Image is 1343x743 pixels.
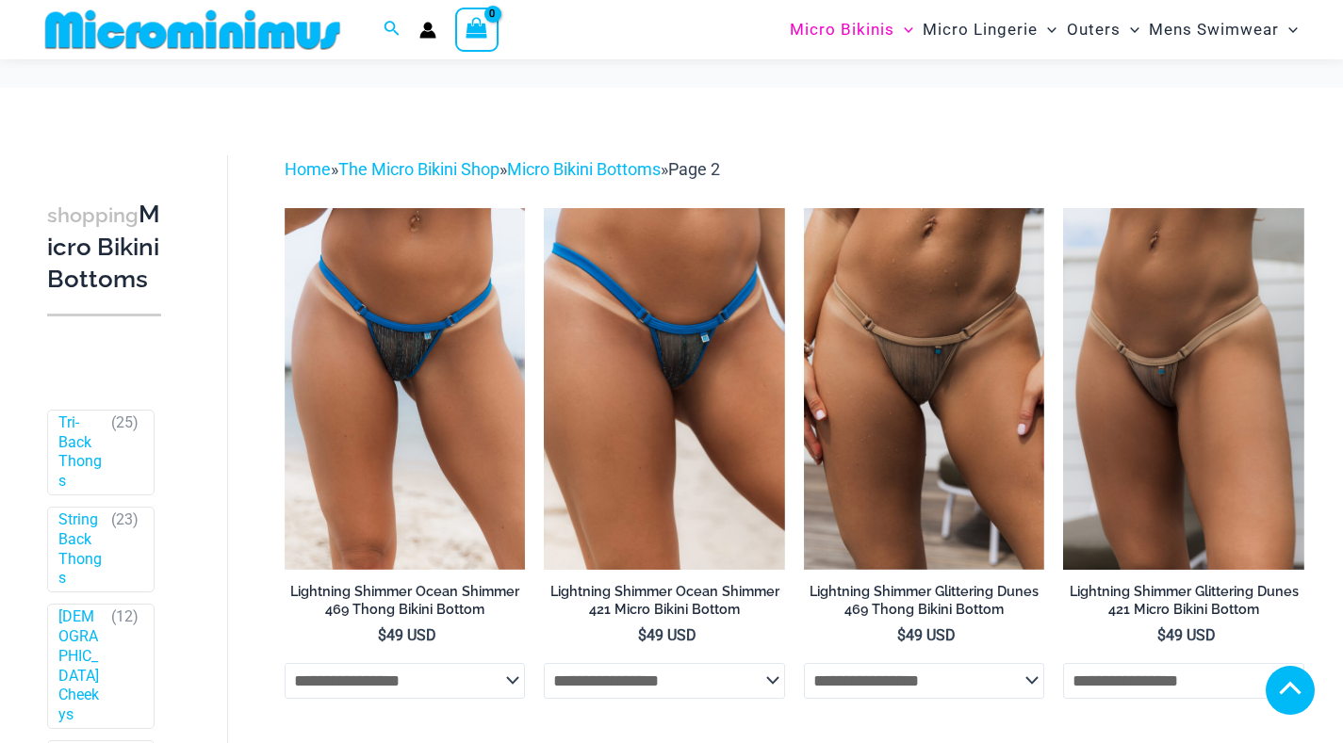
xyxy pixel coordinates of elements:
[1144,6,1302,54] a: Mens SwimwearMenu ToggleMenu Toggle
[544,583,785,618] h2: Lightning Shimmer Ocean Shimmer 421 Micro Bikini Bottom
[544,208,785,569] a: Lightning Shimmer Ocean Shimmer 421 Micro 01Lightning Shimmer Ocean Shimmer 421 Micro 02Lightning...
[285,583,526,618] h2: Lightning Shimmer Ocean Shimmer 469 Thong Bikini Bottom
[285,159,331,179] a: Home
[111,413,139,492] span: ( )
[47,199,161,295] h3: Micro Bikini Bottoms
[1063,583,1304,618] h2: Lightning Shimmer Glittering Dunes 421 Micro Bikini Bottom
[918,6,1061,54] a: Micro LingerieMenu ToggleMenu Toggle
[111,510,139,589] span: ( )
[804,208,1045,569] a: Lightning Shimmer Glittering Dunes 469 Thong 01Lightning Shimmer Glittering Dunes 317 Tri Top 469...
[285,159,720,179] span: » » »
[455,8,499,51] a: View Shopping Cart, empty
[58,510,103,589] a: String Back Thongs
[378,626,436,644] bdi: 49 USD
[38,8,348,51] img: MM SHOP LOGO FLAT
[782,3,1305,57] nav: Site Navigation
[419,22,436,39] a: Account icon link
[785,6,918,54] a: Micro BikinisMenu ToggleMenu Toggle
[894,6,913,54] span: Menu Toggle
[897,626,906,644] span: $
[1157,626,1216,644] bdi: 49 USD
[111,607,139,725] span: ( )
[804,208,1045,569] img: Lightning Shimmer Glittering Dunes 469 Thong 01
[544,583,785,625] a: Lightning Shimmer Ocean Shimmer 421 Micro Bikini Bottom
[1157,626,1166,644] span: $
[1063,583,1304,625] a: Lightning Shimmer Glittering Dunes 421 Micro Bikini Bottom
[116,607,133,625] span: 12
[897,626,956,644] bdi: 49 USD
[58,607,103,725] a: [DEMOGRAPHIC_DATA] Cheekys
[116,413,133,431] span: 25
[338,159,500,179] a: The Micro Bikini Shop
[1067,6,1121,54] span: Outers
[790,6,894,54] span: Micro Bikinis
[1063,208,1304,569] a: Lightning Shimmer Glittering Dunes 421 Micro 01Lightning Shimmer Glittering Dunes 317 Tri Top 421...
[544,208,785,569] img: Lightning Shimmer Ocean Shimmer 421 Micro 01
[804,583,1045,618] h2: Lightning Shimmer Glittering Dunes 469 Thong Bikini Bottom
[116,510,133,528] span: 23
[1063,208,1304,569] img: Lightning Shimmer Glittering Dunes 421 Micro 01
[507,159,661,179] a: Micro Bikini Bottoms
[1121,6,1139,54] span: Menu Toggle
[378,626,386,644] span: $
[285,583,526,625] a: Lightning Shimmer Ocean Shimmer 469 Thong Bikini Bottom
[923,6,1038,54] span: Micro Lingerie
[1149,6,1279,54] span: Mens Swimwear
[804,583,1045,625] a: Lightning Shimmer Glittering Dunes 469 Thong Bikini Bottom
[1062,6,1144,54] a: OutersMenu ToggleMenu Toggle
[58,413,103,492] a: Tri-Back Thongs
[638,626,696,644] bdi: 49 USD
[1038,6,1056,54] span: Menu Toggle
[1279,6,1298,54] span: Menu Toggle
[47,203,139,227] span: shopping
[285,208,526,569] a: Lightning Shimmer Ocean Shimmer 469 Thong 01Lightning Shimmer Ocean Shimmer 469 Thong 02Lightning...
[638,626,647,644] span: $
[285,208,526,569] img: Lightning Shimmer Ocean Shimmer 469 Thong 01
[668,159,720,179] span: Page 2
[384,18,401,41] a: Search icon link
